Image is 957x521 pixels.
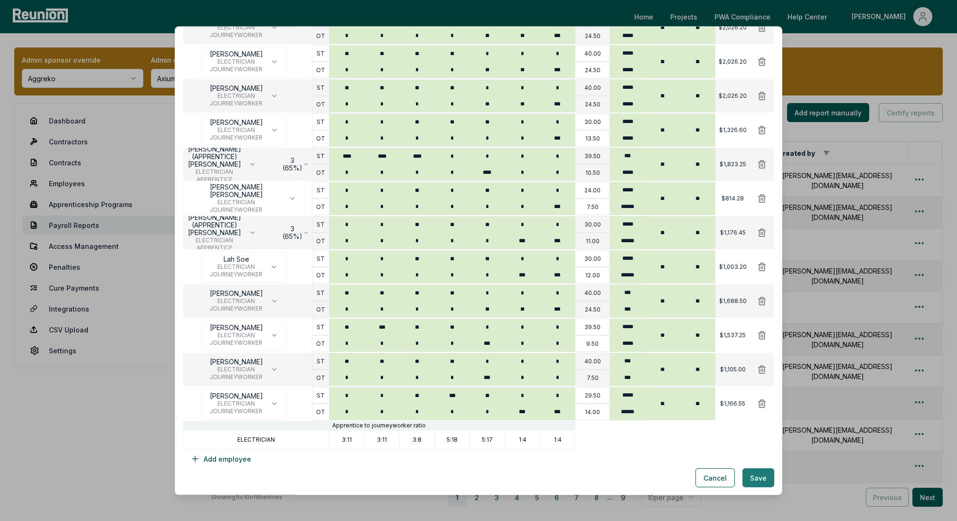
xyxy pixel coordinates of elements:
[584,358,601,365] p: 40.00
[519,436,526,444] p: 1:4
[585,32,600,40] p: 24.50
[317,50,325,57] p: ST
[316,101,325,108] p: OT
[316,306,325,313] p: OT
[188,245,241,252] span: APPRENTICE
[210,119,263,127] p: [PERSON_NAME]
[719,264,747,271] p: $1,003.20
[210,32,263,39] span: JOURNEYWORKER
[719,24,747,32] p: $2,026.20
[584,152,600,160] p: 39.50
[377,436,387,444] p: 3:11
[447,436,458,444] p: 5:18
[316,135,325,142] p: OT
[183,450,259,469] button: Add employee
[210,134,263,142] span: JOURNEYWORKER
[413,436,422,444] p: 3:8
[210,290,263,298] p: [PERSON_NAME]
[237,436,275,444] p: ELECTRICIAN
[586,340,599,348] p: 9.50
[332,422,426,430] p: Apprentice to journeyworker ratio
[210,264,263,271] span: ELECTRICIAN
[188,169,241,176] span: ELECTRICIAN
[720,161,746,169] p: $1,823.25
[585,306,600,313] p: 24.50
[317,152,325,160] p: ST
[317,358,325,365] p: ST
[317,289,325,297] p: ST
[316,66,325,74] p: OT
[584,187,600,194] p: 24.00
[188,237,241,245] span: ELECTRICIAN
[210,271,263,279] span: JOURNEYWORKER
[585,392,600,399] p: 29.50
[585,272,600,279] p: 12.00
[587,374,599,382] p: 7.50
[584,255,601,263] p: 30.00
[316,340,325,348] p: OT
[719,298,747,305] p: $1,688.50
[210,298,263,305] span: ELECTRICIAN
[342,436,352,444] p: 3:11
[317,118,325,126] p: ST
[585,101,600,108] p: 24.50
[719,127,747,134] p: $1,326.60
[188,146,241,169] p: [PERSON_NAME] (APPRENTICE) [PERSON_NAME]
[210,100,263,108] span: JOURNEYWORKER
[210,58,263,66] span: ELECTRICIAN
[317,392,325,399] p: ST
[317,221,325,228] p: ST
[585,135,600,142] p: 13.50
[742,469,774,488] button: Save
[316,374,325,382] p: OT
[210,408,263,416] span: JOURNEYWORKER
[554,436,562,444] p: 1:4
[584,289,601,297] p: 40.00
[210,393,263,400] p: [PERSON_NAME]
[482,436,493,444] p: 5:17
[210,305,263,313] span: JOURNEYWORKER
[210,400,263,408] span: ELECTRICIAN
[720,229,746,237] p: $1,176.45
[210,324,263,332] p: [PERSON_NAME]
[584,118,601,126] p: 30.00
[210,256,263,264] p: Lah Soe
[695,469,735,488] button: Cancel
[585,408,600,416] p: 14.00
[188,214,241,237] p: [PERSON_NAME] (APPRENTICE) [PERSON_NAME]
[720,332,746,340] p: $1,537.25
[191,207,281,214] span: JOURNEYWORKER
[586,237,600,245] p: 11.00
[210,51,263,58] p: [PERSON_NAME]
[317,187,325,194] p: ST
[584,221,601,228] p: 30.00
[210,366,263,374] span: ELECTRICIAN
[584,84,601,92] p: 40.00
[584,50,601,57] p: 40.00
[210,66,263,74] span: JOURNEYWORKER
[210,24,263,32] span: ELECTRICIAN
[210,340,263,347] span: JOURNEYWORKER
[585,169,600,177] p: 10.50
[316,203,325,211] p: OT
[317,255,325,263] p: ST
[720,400,745,408] p: $1,166.55
[719,93,747,100] p: $2,026.20
[316,408,325,416] p: OT
[191,184,281,199] p: [PERSON_NAME] [PERSON_NAME]
[720,366,746,374] p: $1,105.00
[584,323,600,331] p: 39.50
[316,237,325,245] p: OT
[719,58,747,66] p: $2,026.20
[210,93,263,100] span: ELECTRICIAN
[188,176,241,184] span: APPRENTICE
[317,323,325,331] p: ST
[210,359,263,366] p: [PERSON_NAME]
[585,66,600,74] p: 24.50
[317,84,325,92] p: ST
[210,332,263,340] span: ELECTRICIAN
[316,272,325,279] p: OT
[587,203,599,211] p: 7.50
[210,374,263,381] span: JOURNEYWORKER
[316,32,325,40] p: OT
